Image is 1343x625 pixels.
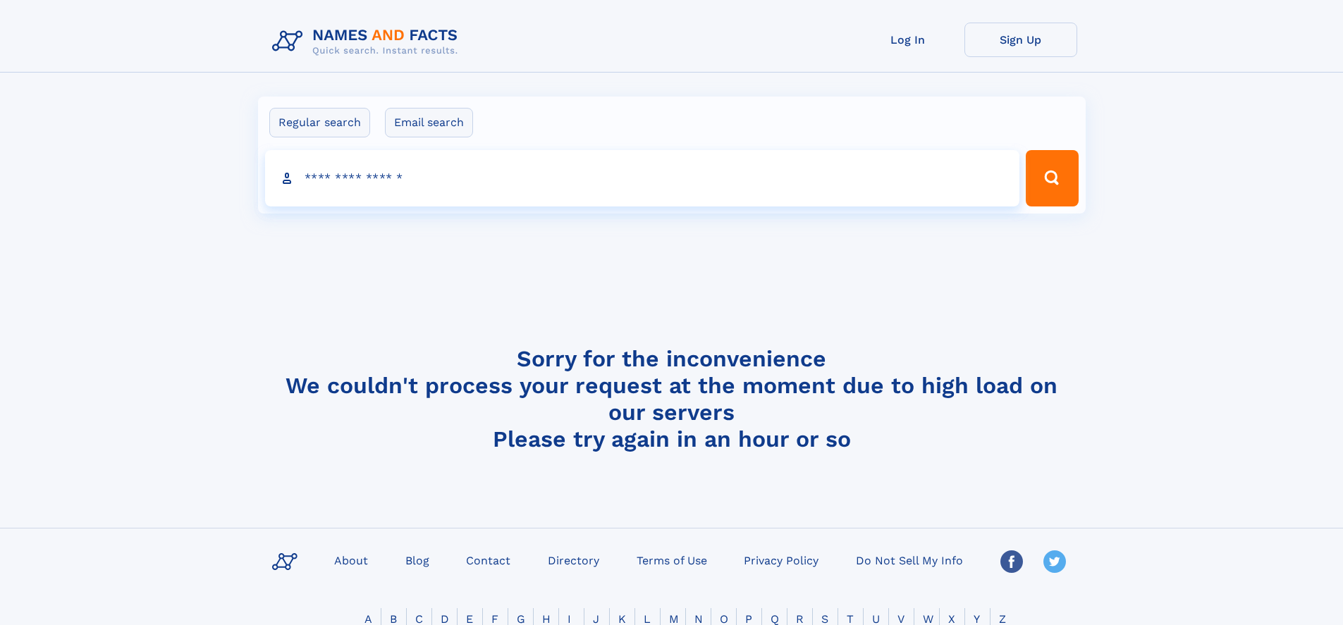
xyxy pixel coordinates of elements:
a: Privacy Policy [738,550,824,570]
img: Facebook [1000,550,1023,573]
button: Search Button [1026,150,1078,206]
img: Twitter [1043,550,1066,573]
a: About [329,550,374,570]
img: Logo Names and Facts [266,23,470,61]
input: search input [265,150,1020,206]
a: Terms of Use [631,550,713,570]
a: Sign Up [964,23,1077,57]
a: Contact [460,550,516,570]
label: Regular search [269,108,370,137]
h4: Sorry for the inconvenience We couldn't process your request at the moment due to high load on ou... [266,345,1077,452]
a: Blog [400,550,435,570]
a: Directory [542,550,605,570]
a: Log In [852,23,964,57]
label: Email search [385,108,473,137]
a: Do Not Sell My Info [850,550,969,570]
